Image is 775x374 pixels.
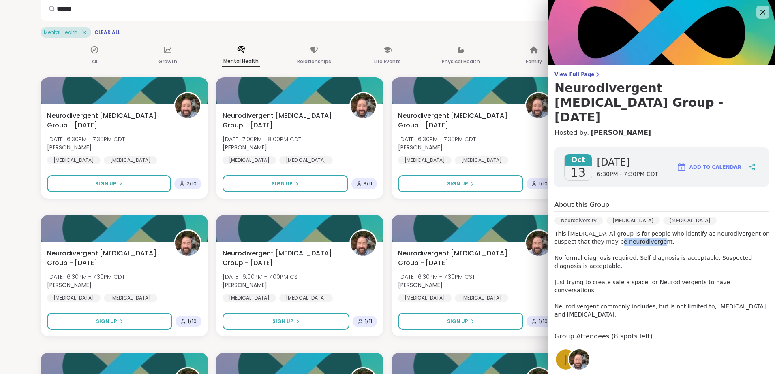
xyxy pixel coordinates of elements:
[570,166,586,180] span: 13
[539,181,548,187] span: 1 / 10
[663,217,717,225] div: [MEDICAL_DATA]
[175,231,200,256] img: Brian_L
[597,156,658,169] span: [DATE]
[95,180,116,187] span: Sign Up
[104,294,157,302] div: [MEDICAL_DATA]
[158,57,177,66] p: Growth
[47,135,125,143] span: [DATE] 6:30PM - 7:30PM CDT
[554,331,769,343] h4: Group Attendees (8 spots left)
[47,175,171,192] button: Sign Up
[606,217,660,225] div: [MEDICAL_DATA]
[398,175,523,192] button: Sign Up
[92,57,97,66] p: All
[447,180,468,187] span: Sign Up
[554,200,609,210] h4: About this Group
[223,111,340,130] span: Neurodivergent [MEDICAL_DATA] Group - [DATE]
[223,135,301,143] span: [DATE] 7:00PM - 8:00PM CDT
[398,135,476,143] span: [DATE] 6:30PM - 7:30PM CDT
[591,128,651,138] a: [PERSON_NAME]
[47,143,92,151] b: [PERSON_NAME]
[186,181,197,187] span: 2 / 10
[442,57,480,66] p: Physical Health
[677,162,686,172] img: ShareWell Logomark
[597,170,658,178] span: 6:30PM - 7:30PM CDT
[104,156,157,164] div: [MEDICAL_DATA]
[526,93,551,118] img: Brian_L
[365,318,372,325] span: 1 / 11
[374,57,401,66] p: Life Events
[223,281,267,289] b: [PERSON_NAME]
[175,93,200,118] img: Brian_L
[47,313,172,330] button: Sign Up
[539,318,548,325] span: 1 / 10
[398,273,475,281] span: [DATE] 6:30PM - 7:30PM CST
[554,348,577,371] a: j
[568,348,591,371] a: Brian_L
[554,71,769,125] a: View Full PageNeurodivergent [MEDICAL_DATA] Group - [DATE]
[554,217,603,225] div: Neurodiversity
[351,93,376,118] img: Brian_L
[455,294,508,302] div: [MEDICAL_DATA]
[569,349,589,370] img: Brian_L
[222,56,260,67] p: Mental Health
[223,294,276,302] div: [MEDICAL_DATA]
[47,156,101,164] div: [MEDICAL_DATA]
[47,281,92,289] b: [PERSON_NAME]
[223,143,267,151] b: [PERSON_NAME]
[398,313,523,330] button: Sign Up
[447,318,468,325] span: Sign Up
[554,71,769,78] span: View Full Page
[351,231,376,256] img: Brian_L
[96,318,117,325] span: Sign Up
[554,229,769,319] p: This [MEDICAL_DATA] group is for people who identify as neurodivergent or suspect that they may b...
[564,352,567,368] span: j
[44,29,77,36] span: Mental Health
[223,156,276,164] div: [MEDICAL_DATA]
[398,294,452,302] div: [MEDICAL_DATA]
[398,249,516,268] span: Neurodivergent [MEDICAL_DATA] Group - [DATE]
[455,156,508,164] div: [MEDICAL_DATA]
[272,180,293,187] span: Sign Up
[47,273,125,281] span: [DATE] 6:30PM - 7:30PM CDT
[94,29,120,36] span: Clear All
[565,154,592,166] span: Oct
[297,57,331,66] p: Relationships
[47,111,165,130] span: Neurodivergent [MEDICAL_DATA] Group - [DATE]
[188,318,197,325] span: 1 / 10
[398,156,452,164] div: [MEDICAL_DATA]
[279,294,333,302] div: [MEDICAL_DATA]
[223,249,340,268] span: Neurodivergent [MEDICAL_DATA] Group - [DATE]
[47,294,101,302] div: [MEDICAL_DATA]
[364,181,372,187] span: 3 / 11
[223,313,349,330] button: Sign Up
[223,175,348,192] button: Sign Up
[554,81,769,125] h3: Neurodivergent [MEDICAL_DATA] Group - [DATE]
[223,273,300,281] span: [DATE] 6:00PM - 7:00PM CST
[526,231,551,256] img: Brian_L
[526,57,542,66] p: Family
[398,143,443,151] b: [PERSON_NAME]
[554,128,769,138] h4: Hosted by:
[689,164,741,171] span: Add to Calendar
[398,111,516,130] span: Neurodivergent [MEDICAL_DATA] Group - [DATE]
[279,156,333,164] div: [MEDICAL_DATA]
[673,157,745,177] button: Add to Calendar
[272,318,293,325] span: Sign Up
[398,281,443,289] b: [PERSON_NAME]
[47,249,165,268] span: Neurodivergent [MEDICAL_DATA] Group - [DATE]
